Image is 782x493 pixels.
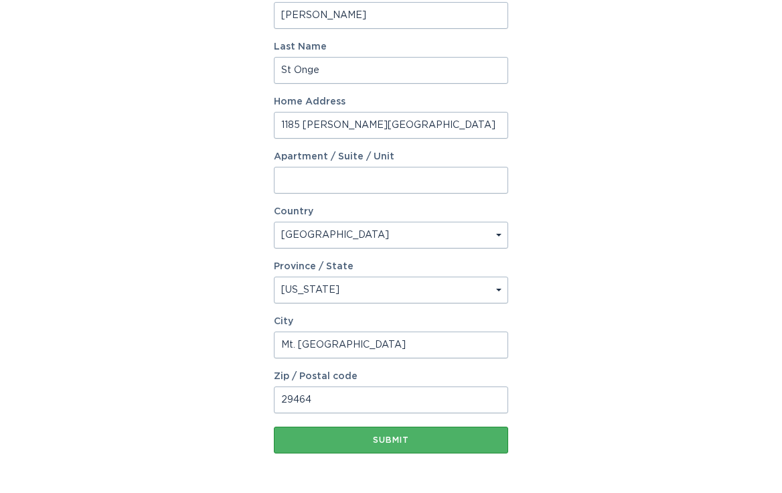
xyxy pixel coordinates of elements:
[274,262,354,271] label: Province / State
[274,427,508,453] button: Submit
[274,207,313,216] label: Country
[281,436,501,444] div: Submit
[274,317,508,326] label: City
[274,97,508,107] label: Home Address
[274,152,508,161] label: Apartment / Suite / Unit
[274,42,508,52] label: Last Name
[274,372,508,381] label: Zip / Postal code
